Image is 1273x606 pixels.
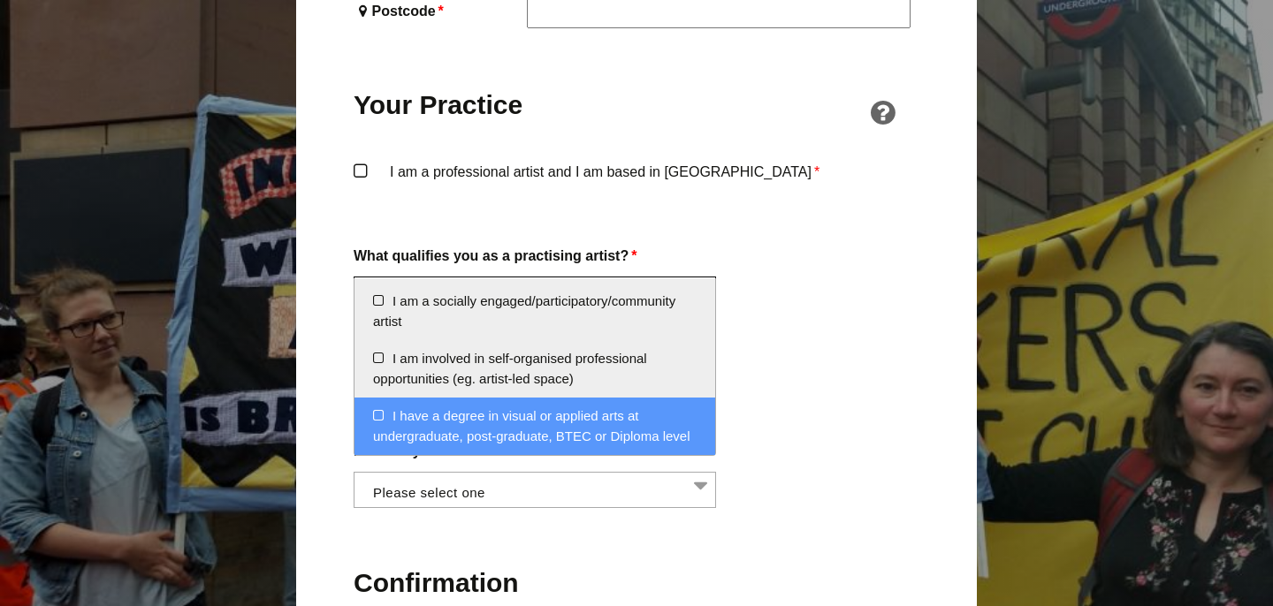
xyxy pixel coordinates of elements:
[354,283,715,340] li: I am a socially engaged/participatory/community artist
[354,340,715,398] li: I am involved in self-organised professional opportunities (eg. artist-led space)
[354,244,919,268] label: What qualifies you as a practising artist?
[354,565,919,600] h2: Confirmation
[354,398,715,455] li: I have a degree in visual or applied arts at undergraduate, post-graduate, BTEC or Diploma level
[354,160,919,213] label: I am a professional artist and I am based in [GEOGRAPHIC_DATA]
[354,87,523,122] h2: Your Practice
